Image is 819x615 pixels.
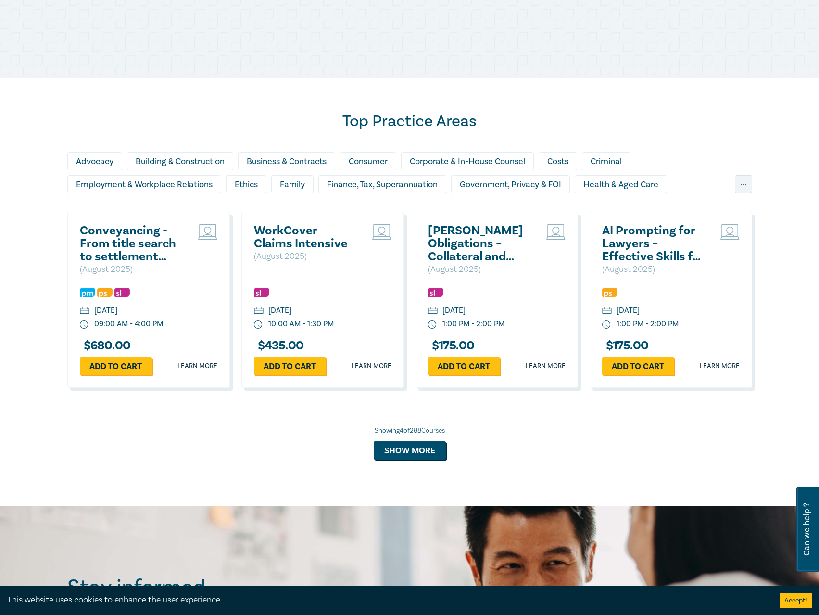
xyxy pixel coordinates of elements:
div: Migration [431,198,485,217]
p: ( August 2025 ) [602,263,706,276]
img: Professional Skills [602,288,617,297]
div: Costs [539,152,577,170]
img: Live Stream [372,224,391,240]
img: calendar [428,307,438,316]
img: watch [428,320,437,329]
p: ( August 2025 ) [80,263,183,276]
a: Add to cart [254,357,326,375]
p: ( August 2025 ) [428,263,531,276]
img: Substantive Law [428,288,443,297]
div: Insolvency & Restructuring [67,198,186,217]
div: Health & Aged Care [575,175,667,193]
div: This website uses cookies to enhance the user experience. [7,594,765,606]
span: Can we help ? [802,493,811,566]
img: Substantive Law [114,288,130,297]
a: Add to cart [602,357,674,375]
div: Litigation & Dispute Resolution [292,198,427,217]
img: Practice Management & Business Skills [80,288,95,297]
h2: Stay informed. [67,575,294,600]
div: [DATE] [268,305,291,316]
div: ... [735,175,752,193]
div: Business & Contracts [238,152,335,170]
a: Learn more [526,361,566,371]
div: Ethics [226,175,266,193]
img: calendar [602,307,612,316]
div: 1:00 PM - 2:00 PM [617,319,679,330]
button: Accept cookies [780,593,812,608]
a: Add to cart [428,357,500,375]
div: Advocacy [67,152,122,170]
div: [DATE] [442,305,466,316]
img: Substantive Law [254,288,269,297]
div: [DATE] [617,305,640,316]
div: Intellectual Property [191,198,287,217]
a: Add to cart [80,357,152,375]
div: Finance, Tax, Superannuation [318,175,446,193]
a: Learn more [700,361,740,371]
h3: $ 680.00 [80,339,131,352]
a: [PERSON_NAME] Obligations – Collateral and Strategic Uses [428,224,531,263]
img: watch [602,320,611,329]
a: WorkCover Claims Intensive [254,224,357,250]
div: 10:00 AM - 1:30 PM [268,319,334,330]
p: ( August 2025 ) [254,250,357,263]
h3: $ 175.00 [428,339,475,352]
a: Conveyancing - From title search to settlement ([DATE]) [80,224,183,263]
div: 09:00 AM - 4:00 PM [94,319,163,330]
img: watch [254,320,263,329]
img: Live Stream [198,224,217,240]
img: calendar [254,307,264,316]
img: Live Stream [546,224,566,240]
a: Learn more [177,361,217,371]
h3: $ 435.00 [254,339,304,352]
div: Family [271,175,314,193]
h2: Top Practice Areas [67,112,752,131]
button: Show more [374,441,446,460]
div: Showing 4 of 288 Courses [67,426,752,436]
div: Consumer [340,152,396,170]
img: watch [80,320,88,329]
img: Professional Skills [97,288,113,297]
div: Government, Privacy & FOI [451,175,570,193]
a: AI Prompting for Lawyers – Effective Skills for Legal Practice [602,224,706,263]
div: Corporate & In-House Counsel [401,152,534,170]
div: Employment & Workplace Relations [67,175,221,193]
a: Learn more [352,361,391,371]
img: Live Stream [720,224,740,240]
div: Criminal [582,152,630,170]
img: calendar [80,307,89,316]
div: [DATE] [94,305,117,316]
h3: $ 175.00 [602,339,649,352]
div: Personal Injury & Medico-Legal [490,198,625,217]
div: 1:00 PM - 2:00 PM [442,319,504,330]
div: Building & Construction [127,152,233,170]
